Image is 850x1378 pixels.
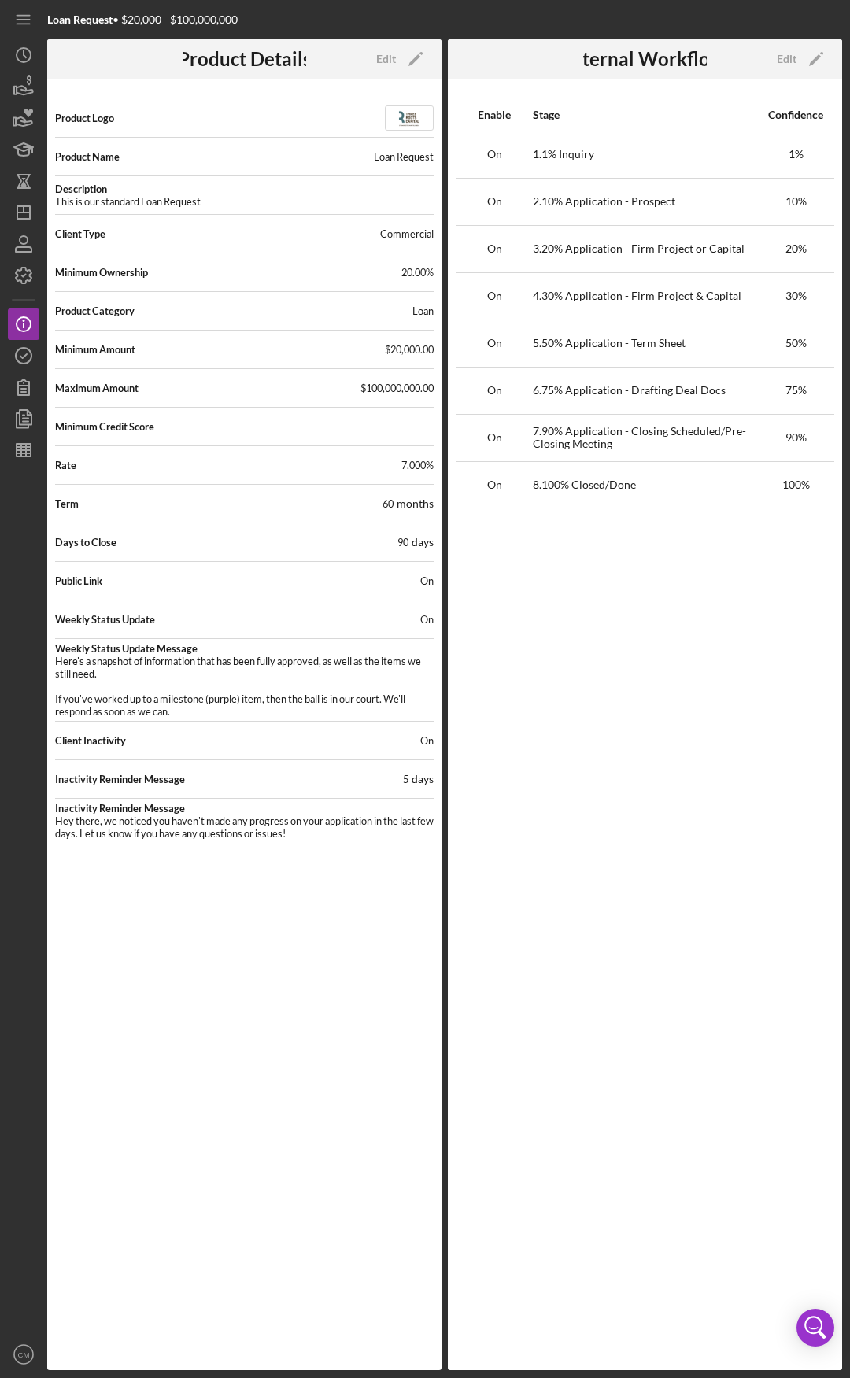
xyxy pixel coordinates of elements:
[456,225,533,272] td: On
[533,272,757,320] td: 4 . 30% Application - Firm Project & Capital
[55,536,116,549] span: Days to Close
[533,414,757,461] td: 7 . 90% Application - Closing Scheduled/Pre-Closing Meeting
[420,734,434,747] span: On
[55,195,201,208] pre: This is our standard Loan Request
[420,613,434,626] span: On
[8,1339,39,1370] button: CM
[533,178,757,225] td: 2 . 10% Application - Prospect
[412,772,434,785] span: days
[420,574,434,587] span: On
[385,105,434,131] img: Product logo
[55,305,135,317] span: Product Category
[367,47,429,71] button: Edit
[55,266,148,279] span: Minimum Ownership
[533,320,757,367] td: 5 . 50% Application - Term Sheet
[456,131,533,178] td: On
[757,367,834,414] td: 75 %
[397,497,434,510] span: months
[397,536,434,549] div: 90
[767,47,830,71] button: Edit
[55,773,185,785] span: Inactivity Reminder Message
[533,99,757,131] th: Stage
[376,47,396,71] div: Edit
[456,99,533,131] th: Enable
[757,178,834,225] td: 10 %
[533,367,757,414] td: 6 . 75% Application - Drafting Deal Docs
[796,1309,834,1347] div: Open Intercom Messenger
[757,414,834,461] td: 90 %
[385,343,434,356] span: $20,000.00
[401,459,434,471] span: 7.000%
[55,382,139,394] span: Maximum Amount
[55,497,79,510] span: Term
[55,420,154,433] span: Minimum Credit Score
[757,131,834,178] td: 1 %
[757,272,834,320] td: 30 %
[47,13,113,26] b: Loan Request
[55,613,155,626] span: Weekly Status Update
[382,497,434,510] div: 60
[757,225,834,272] td: 20 %
[412,535,434,549] span: days
[55,150,120,163] span: Product Name
[533,131,757,178] td: 1 . 1% Inquiry
[757,99,834,131] th: Confidence
[456,461,533,508] td: On
[55,459,76,471] span: Rate
[55,574,102,587] span: Public Link
[403,773,434,785] div: 5
[360,382,434,394] span: $100,000,000.00
[47,13,238,26] div: • $20,000 - $100,000,000
[178,48,311,70] h3: Product Details
[55,802,434,815] span: Inactivity Reminder Message
[533,225,757,272] td: 3 . 20% Application - Firm Project or Capital
[456,367,533,414] td: On
[757,320,834,367] td: 50 %
[55,183,434,195] span: Description
[380,227,434,240] div: Commercial
[533,461,757,508] td: 8 . 100% Closed/Done
[777,47,796,71] div: Edit
[374,150,434,163] div: Loan Request
[456,178,533,225] td: On
[55,112,114,124] span: Product Logo
[55,227,105,240] span: Client Type
[456,414,533,461] td: On
[456,272,533,320] td: On
[401,266,434,279] span: 20.00%
[757,461,834,508] td: 100 %
[565,48,725,70] h3: Internal Workflow
[55,734,126,747] span: Client Inactivity
[55,655,434,718] pre: Here's a snapshot of information that has been fully approved, as well as the items we still need...
[456,320,533,367] td: On
[55,343,135,356] span: Minimum Amount
[412,305,434,317] div: Loan
[18,1350,30,1359] text: CM
[55,815,434,840] pre: Hey there, we noticed you haven't made any progress on your application in the last few days. Let...
[55,642,434,655] span: Weekly Status Update Message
